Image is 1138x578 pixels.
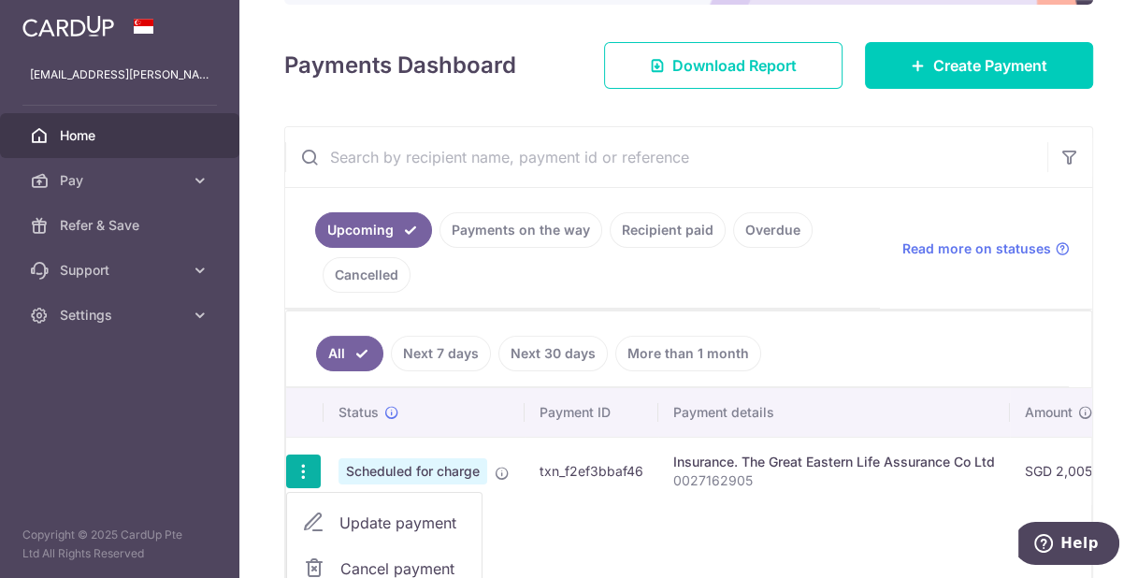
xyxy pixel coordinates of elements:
td: txn_f2ef3bbaf46 [525,437,658,505]
a: All [316,336,383,371]
span: Pay [60,171,183,190]
span: Status [339,403,379,422]
iframe: Opens a widget where you can find more information [1018,522,1119,569]
span: Refer & Save [60,216,183,235]
span: Support [60,261,183,280]
a: Payments on the way [439,212,602,248]
th: Payment ID [525,388,658,437]
th: Payment details [658,388,1010,437]
a: Download Report [604,42,843,89]
input: Search by recipient name, payment id or reference [285,127,1047,187]
span: Read more on statuses [902,239,1051,258]
img: CardUp [22,15,114,37]
a: Overdue [733,212,813,248]
span: Create Payment [933,54,1047,77]
a: More than 1 month [615,336,761,371]
span: Home [60,126,183,145]
div: Insurance. The Great Eastern Life Assurance Co Ltd [673,453,995,471]
p: [EMAIL_ADDRESS][PERSON_NAME][DOMAIN_NAME] [30,65,209,84]
a: Cancelled [323,257,411,293]
a: Next 30 days [498,336,608,371]
a: Next 7 days [391,336,491,371]
h4: Payments Dashboard [284,49,516,82]
a: Recipient paid [610,212,726,248]
p: 0027162905 [673,471,995,490]
a: Upcoming [315,212,432,248]
a: Read more on statuses [902,239,1070,258]
span: Scheduled for charge [339,458,487,484]
span: Settings [60,306,183,325]
td: SGD 2,005.00 [1010,437,1128,505]
span: Amount [1025,403,1073,422]
a: Create Payment [865,42,1093,89]
span: Download Report [672,54,797,77]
